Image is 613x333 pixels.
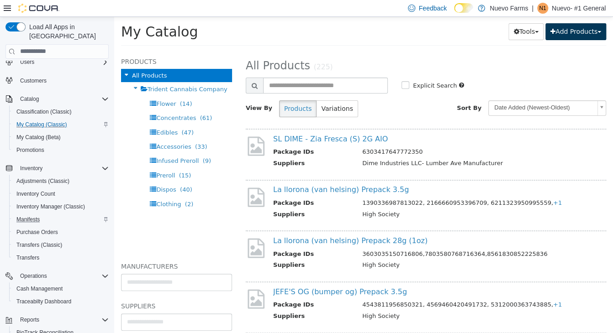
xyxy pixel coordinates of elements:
[9,131,112,144] button: My Catalog (Beta)
[13,145,48,156] a: Promotions
[42,112,63,119] span: Edibles
[2,270,112,282] button: Operations
[159,118,274,126] a: SL DIME - Zia Fresca (S) 2G AIO
[20,95,39,103] span: Catalog
[552,3,606,14] p: Nuevo- #1 General
[9,239,112,251] button: Transfers (Classic)
[374,83,492,99] a: Date Added (Newest-Oldest)
[165,83,202,100] button: Products
[159,244,241,255] th: Suppliers
[241,233,488,244] td: 3603035150716806,7803580768716364,8561830852225836
[71,184,79,191] span: (2)
[16,203,85,210] span: Inventory Manager (Classic)
[2,93,112,105] button: Catalog
[7,244,118,255] h5: Manufacturers
[202,83,243,100] button: Variations
[16,163,109,174] span: Inventory
[159,130,241,142] th: Package IDs
[13,214,109,225] span: Manifests
[16,146,44,154] span: Promotions
[2,74,112,87] button: Customers
[16,314,109,325] span: Reports
[16,94,42,104] button: Catalog
[16,163,46,174] button: Inventory
[490,3,528,14] p: Nuevo Farms
[159,193,241,204] th: Suppliers
[2,313,112,326] button: Reports
[16,57,38,68] button: Users
[431,6,492,23] button: Add Products
[13,283,66,294] a: Cash Management
[16,190,55,198] span: Inventory Count
[9,282,112,295] button: Cash Management
[532,3,534,14] p: |
[9,200,112,213] button: Inventory Manager (Classic)
[9,175,112,187] button: Adjustments (Classic)
[248,182,448,189] span: 1390336987813022, 2166660953396709, 6211323950995559,
[394,6,429,23] button: Tools
[13,201,89,212] a: Inventory Manager (Classic)
[20,272,47,280] span: Operations
[42,155,61,162] span: Preroll
[16,314,43,325] button: Reports
[159,182,241,193] th: Package IDs
[13,227,109,238] span: Purchase Orders
[241,295,488,306] td: High Society
[343,88,367,94] span: Sort By
[537,3,548,14] div: Nuevo- #1 General
[33,69,113,76] span: Trident Cannabis Company
[16,134,61,141] span: My Catalog (Beta)
[159,219,313,228] a: La llorona (van helsing) Prepack 28g (1oz)
[248,284,448,291] span: 4543811956850321, 4569460420491732, 5312000363743885,
[42,98,82,104] span: Concentrates
[13,239,109,250] span: Transfers (Classic)
[20,165,42,172] span: Inventory
[86,98,98,104] span: (61)
[13,201,109,212] span: Inventory Manager (Classic)
[42,83,62,90] span: Flower
[454,3,473,13] input: Dark Mode
[16,271,109,281] span: Operations
[132,271,152,293] img: missing-image.png
[16,285,63,292] span: Cash Management
[81,126,93,133] span: (33)
[16,75,50,86] a: Customers
[2,56,112,68] button: Users
[13,188,109,199] span: Inventory Count
[439,284,448,291] span: +1
[16,216,40,223] span: Manifests
[159,168,295,177] a: La llorona (van helsing) Prepack 3.5g
[296,64,343,73] label: Explicit Search
[66,169,78,176] span: (40)
[16,108,72,115] span: Classification (Classic)
[20,77,47,84] span: Customers
[159,295,241,306] th: Suppliers
[241,244,488,255] td: High Society
[42,169,62,176] span: Dispos
[13,145,109,156] span: Promotions
[132,169,152,192] img: missing-image.png
[539,3,546,14] span: N1
[132,88,158,94] span: View By
[66,83,78,90] span: (14)
[9,187,112,200] button: Inventory Count
[200,46,219,54] small: (225)
[9,295,112,308] button: Traceabilty Dashboard
[16,121,67,128] span: My Catalog (Classic)
[16,254,39,261] span: Transfers
[67,112,79,119] span: (47)
[26,22,109,41] span: Load All Apps in [GEOGRAPHIC_DATA]
[13,176,73,187] a: Adjustments (Classic)
[375,84,480,98] span: Date Added (Newest-Oldest)
[132,118,152,140] img: missing-image.png
[16,298,71,305] span: Traceabilty Dashboard
[65,155,77,162] span: (15)
[18,4,59,13] img: Cova
[42,184,67,191] span: Clothing
[2,162,112,175] button: Inventory
[13,283,109,294] span: Cash Management
[9,118,112,131] button: My Catalog (Classic)
[16,271,51,281] button: Operations
[241,193,488,204] td: High Society
[13,214,43,225] a: Manifests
